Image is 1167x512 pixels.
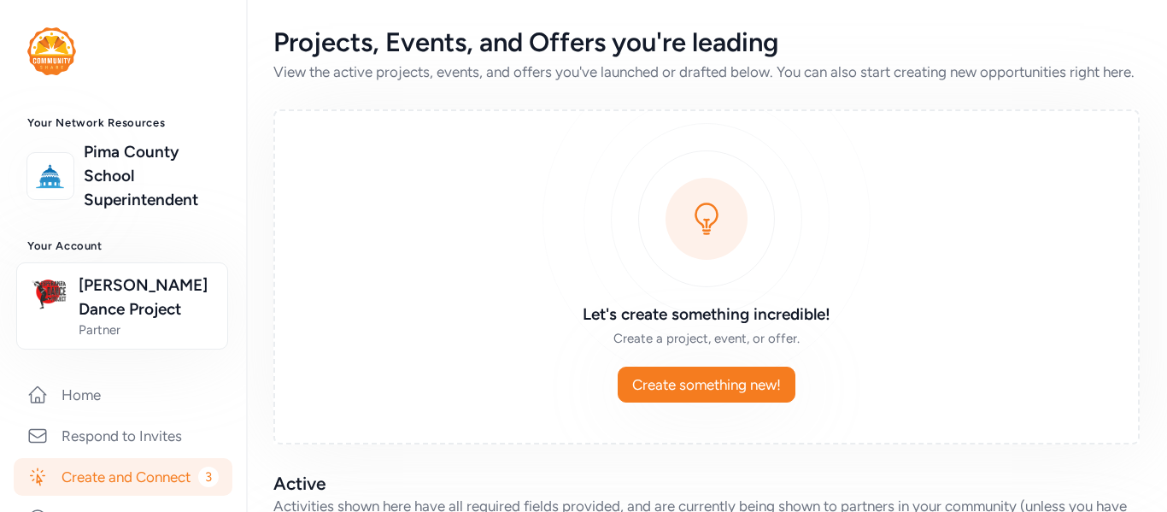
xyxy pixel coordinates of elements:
div: Create a project, event, or offer. [460,330,953,347]
h3: Let's create something incredible! [460,303,953,327]
h2: Active [273,472,1140,496]
div: Projects, Events, and Offers you're leading [273,27,1140,58]
button: Create something new! [618,367,795,403]
a: Respond to Invites [14,417,232,455]
span: Create something new! [632,374,781,395]
img: logo [32,157,69,195]
span: [PERSON_NAME] Dance Project [79,274,217,321]
button: [PERSON_NAME] Dance ProjectPartner [16,262,228,350]
img: logo [27,27,76,75]
a: Home [14,376,232,414]
span: 3 [198,467,219,487]
a: Create and Connect3 [14,458,232,496]
span: Partner [79,321,217,338]
h3: Your Account [27,239,219,253]
a: Pima County School Superintendent [84,140,219,212]
div: View the active projects, events, and offers you've launched or drafted below. You can also start... [273,62,1140,82]
h3: Your Network Resources [27,116,219,130]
